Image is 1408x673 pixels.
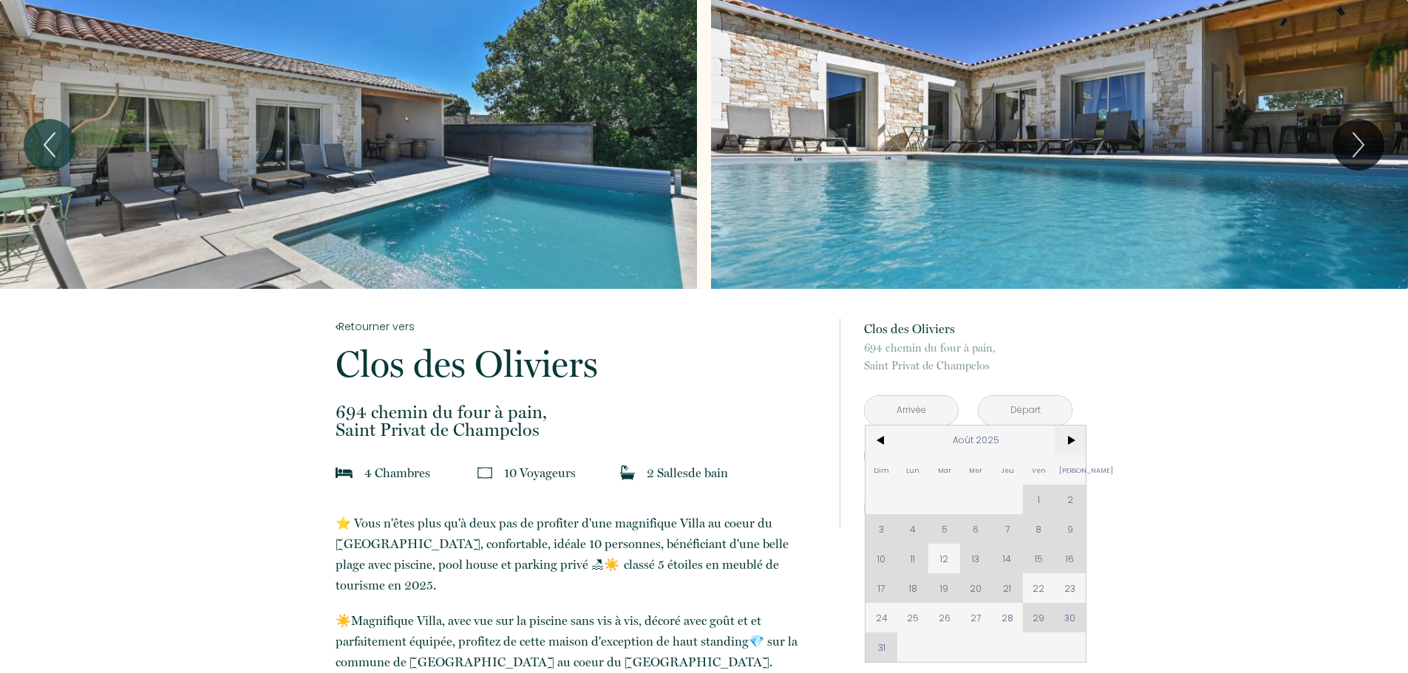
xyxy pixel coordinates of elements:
[477,465,492,480] img: guests
[897,603,929,632] span: 25
[336,403,820,439] p: Saint Privat de Champclos
[864,318,1072,339] p: Clos des Oliviers
[864,339,1072,357] span: 694 chemin du four à pain,
[960,603,992,632] span: 27
[897,455,929,485] span: Lun
[425,465,430,480] span: s
[992,455,1024,485] span: Jeu
[928,544,960,573] span: 12
[336,513,820,595] p: ⭐️ Vous n'êtes plus qu'à deux pas de profiter d'une magnifique Villa au coeur du [GEOGRAPHIC_DATA...
[1333,119,1384,171] button: Next
[864,339,1072,375] p: Saint Privat de Champclos
[336,346,820,383] p: Clos des Oliviers
[336,610,820,672] p: ☀️Magnifique Villa, avec vue sur la piscine sans vis à vis, décoré avec goût et et parfaitement é...
[960,455,992,485] span: Mer
[571,465,576,480] span: s
[24,119,75,171] button: Previous
[865,603,897,632] span: 24
[683,465,688,480] span: s
[865,426,897,455] span: <
[1023,455,1055,485] span: Ven
[364,462,430,483] p: 4 Chambre
[1055,426,1086,455] span: >
[1055,455,1086,485] span: [PERSON_NAME]
[336,318,820,335] a: Retourner vers
[336,403,820,421] span: 694 chemin du four à pain,
[1023,573,1055,603] span: 22
[865,396,958,425] input: Arrivée
[864,488,1072,528] button: Réserver
[865,455,897,485] span: Dim
[504,462,576,483] p: 10 Voyageur
[1055,573,1086,603] span: 23
[647,462,728,483] p: 2 Salle de bain
[928,455,960,485] span: Mar
[992,603,1024,632] span: 28
[928,603,960,632] span: 26
[979,396,1072,425] input: Départ
[897,426,1055,455] span: Août 2025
